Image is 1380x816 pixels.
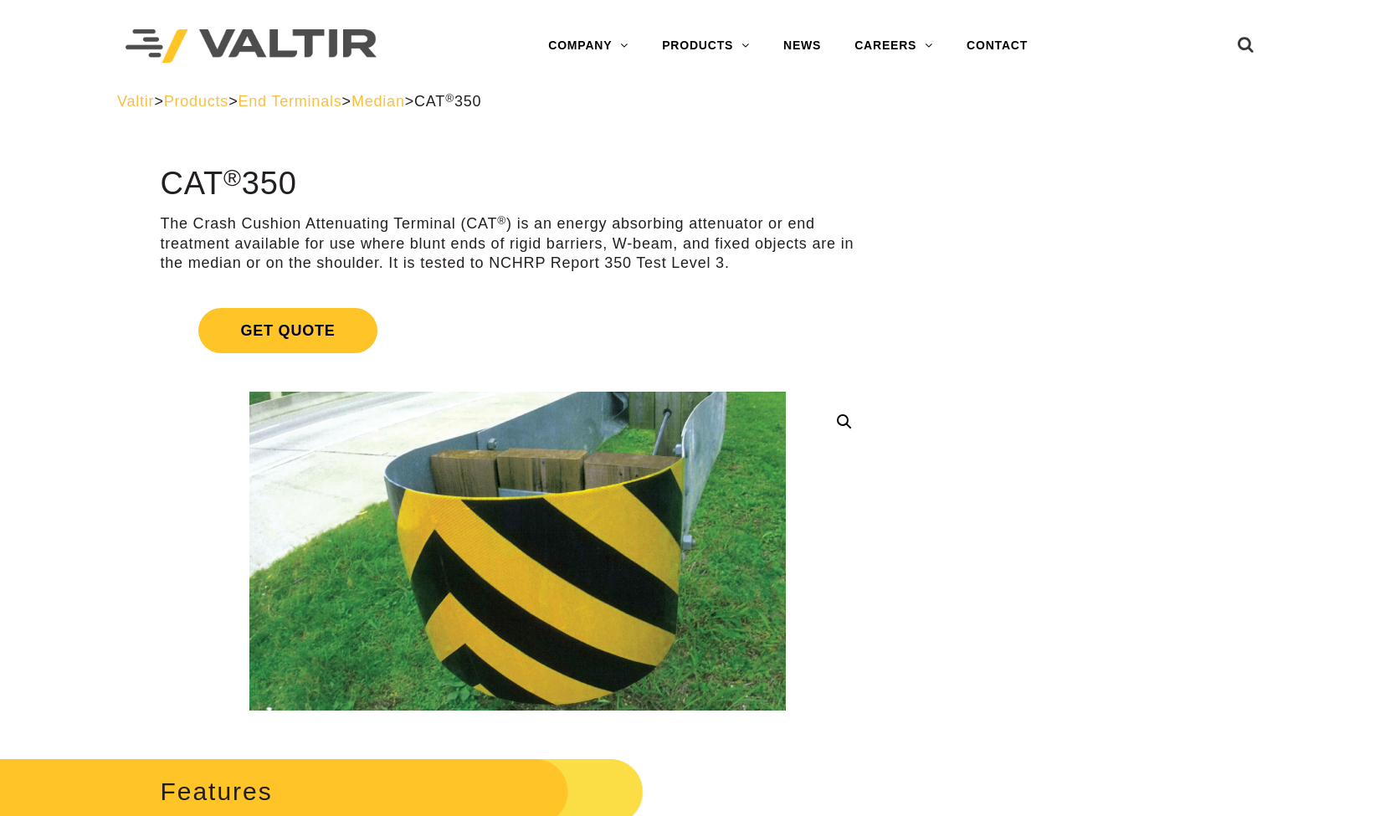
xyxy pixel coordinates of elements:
[223,164,242,191] sup: ®
[117,93,154,110] a: Valtir
[414,93,481,110] span: CAT 350
[950,29,1044,63] a: CONTACT
[164,93,228,110] a: Products
[351,93,405,110] a: Median
[198,308,377,353] span: Get Quote
[838,29,950,63] a: CAREERS
[497,214,506,227] sup: ®
[767,29,838,63] a: NEWS
[160,214,875,273] p: The Crash Cushion Attenuating Terminal (CAT ) is an energy absorbing attenuator or end treatment ...
[160,288,875,373] a: Get Quote
[117,92,1263,111] div: > > > >
[645,29,767,63] a: PRODUCTS
[531,29,645,63] a: COMPANY
[445,92,454,105] sup: ®
[238,93,341,110] a: End Terminals
[126,29,377,64] img: Valtir
[160,167,875,202] h1: CAT 350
